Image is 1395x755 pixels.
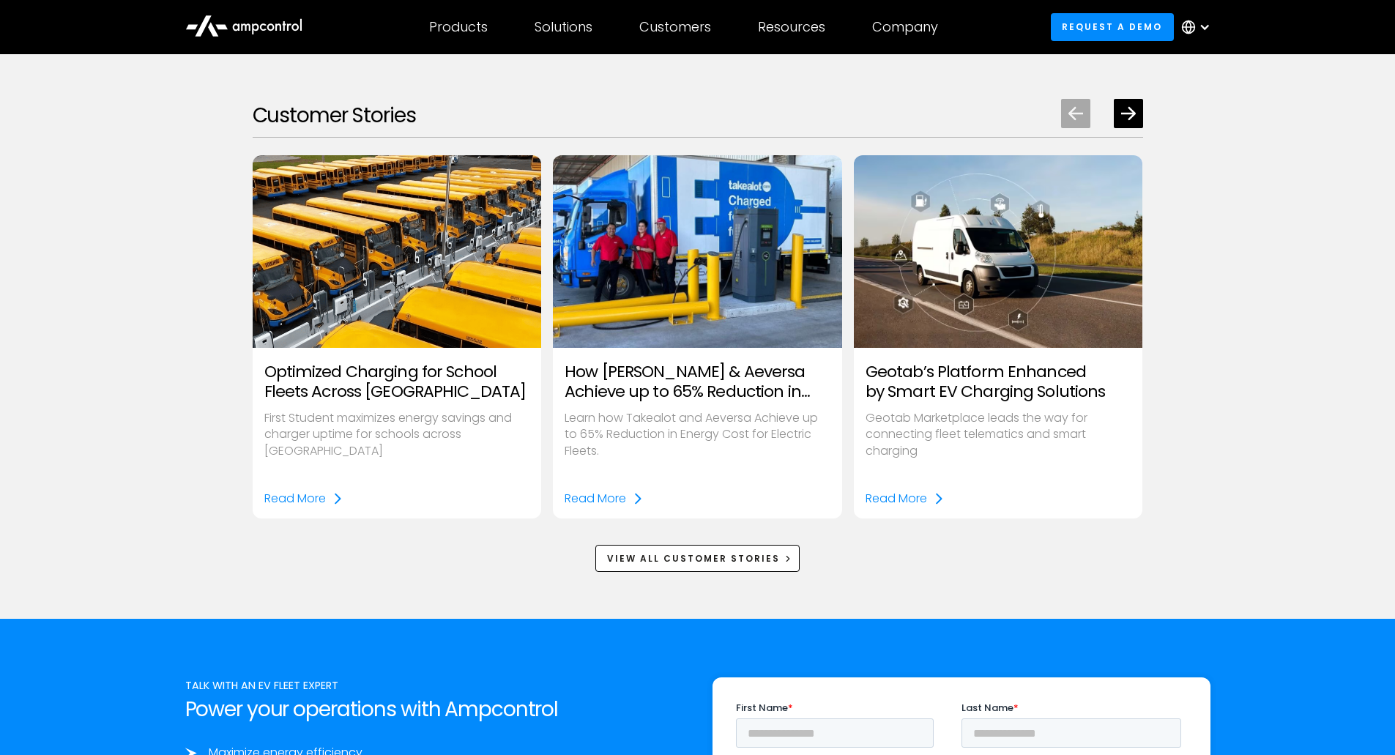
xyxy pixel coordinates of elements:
[535,19,592,35] div: Solutions
[264,491,343,507] a: Read More
[1051,13,1174,40] a: Request a demo
[253,103,416,128] h2: Customer Stories
[866,491,945,507] a: Read More
[758,19,825,35] div: Resources
[1114,99,1143,128] div: Next slide
[639,19,711,35] div: Customers
[264,362,530,401] h3: Optimized Charging for School Fleets Across [GEOGRAPHIC_DATA]
[854,155,1143,518] div: 3 / 8
[872,19,938,35] div: Company
[565,362,830,401] h3: How [PERSON_NAME] & Aeversa Achieve up to 65% Reduction in Energy Costs
[264,491,326,507] div: Read More
[607,552,780,565] div: View All Customer Stories
[565,410,830,459] p: Learn how Takealot and Aeversa Achieve up to 65% Reduction in Energy Cost for Electric Fleets.
[866,491,927,507] div: Read More
[565,491,626,507] div: Read More
[185,697,683,722] h2: Power your operations with Ampcontrol
[595,545,800,572] a: View All Customer Stories
[553,155,842,518] div: 2 / 8
[866,362,1131,401] h3: Geotab’s Platform Enhanced by Smart EV Charging Solutions
[264,410,530,459] p: First Student maximizes energy savings and charger uptime for schools across [GEOGRAPHIC_DATA]
[866,410,1131,459] p: Geotab Marketplace leads the way for connecting fleet telematics and smart charging
[429,19,488,35] div: Products
[185,677,683,693] div: TALK WITH AN EV FLEET EXPERT
[565,491,644,507] a: Read More
[253,155,542,518] div: 1 / 8
[1061,99,1090,128] div: Previous slide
